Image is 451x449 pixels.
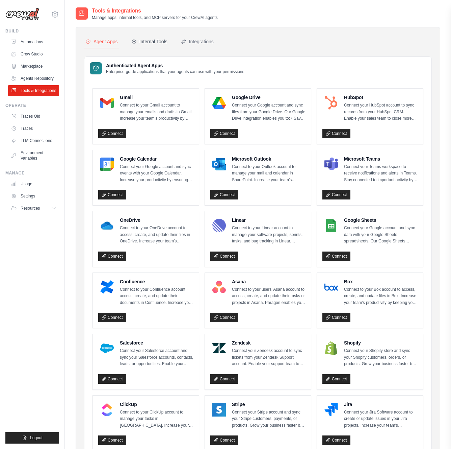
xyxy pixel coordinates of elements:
[344,278,418,285] h4: Box
[344,401,418,408] h4: Jira
[212,158,226,171] img: Microsoft Outlook Logo
[322,252,350,261] a: Connect
[120,339,193,346] h4: Salesforce
[100,96,114,110] img: Gmail Logo
[232,156,306,162] h4: Microsoft Outlook
[120,102,193,122] p: Connect to your Gmail account to manage your emails and drafts in Gmail. Increase your team’s pro...
[180,36,215,48] button: Integrations
[232,217,306,223] h4: Linear
[344,225,418,245] p: Connect your Google account and sync data with your Google Sheets spreadsheets. Our Google Sheets...
[98,435,126,445] a: Connect
[344,339,418,346] h4: Shopify
[98,252,126,261] a: Connect
[8,135,59,146] a: LLM Connections
[210,190,238,199] a: Connect
[324,96,338,110] img: HubSpot Logo
[212,341,226,355] img: Zendesk Logo
[120,94,193,101] h4: Gmail
[210,252,238,261] a: Connect
[106,62,244,69] h3: Authenticated Agent Apps
[100,280,114,294] img: Confluence Logo
[120,348,193,368] p: Connect your Salesforce account and sync your Salesforce accounts, contacts, leads, or opportunit...
[84,36,119,48] button: Agent Apps
[324,280,338,294] img: Box Logo
[324,403,338,417] img: Jira Logo
[120,278,193,285] h4: Confluence
[322,374,350,384] a: Connect
[232,94,306,101] h4: Google Drive
[8,123,59,134] a: Traces
[232,286,306,306] p: Connect to your users’ Asana account to access, create, and update their tasks or projects in Asa...
[344,102,418,122] p: Connect your HubSpot account to sync records from your HubSpot CRM. Enable your sales team to clo...
[322,435,350,445] a: Connect
[5,103,59,108] div: Operate
[210,129,238,138] a: Connect
[344,217,418,223] h4: Google Sheets
[232,409,306,429] p: Connect your Stripe account and sync your Stripe customers, payments, or products. Grow your busi...
[120,156,193,162] h4: Google Calendar
[8,191,59,202] a: Settings
[8,147,59,164] a: Environment Variables
[232,164,306,184] p: Connect to your Outlook account to manage your mail and calendar in SharePoint. Increase your tea...
[212,280,226,294] img: Asana Logo
[324,341,338,355] img: Shopify Logo
[8,85,59,96] a: Tools & Integrations
[181,38,214,45] div: Integrations
[8,61,59,72] a: Marketplace
[130,36,169,48] button: Internal Tools
[344,348,418,368] p: Connect your Shopify store and sync your Shopify customers, orders, or products. Grow your busine...
[21,206,40,211] span: Resources
[210,313,238,322] a: Connect
[322,313,350,322] a: Connect
[120,217,193,223] h4: OneDrive
[232,278,306,285] h4: Asana
[120,286,193,306] p: Connect to your Confluence account access, create, and update their documents in Confluence. Incr...
[232,225,306,245] p: Connect to your Linear account to manage your software projects, sprints, tasks, and bug tracking...
[98,190,126,199] a: Connect
[344,286,418,306] p: Connect to your Box account to access, create, and update files in Box. Increase your team’s prod...
[8,179,59,189] a: Usage
[232,102,306,122] p: Connect your Google account and sync files from your Google Drive. Our Google Drive integration e...
[120,401,193,408] h4: ClickUp
[30,435,43,441] span: Logout
[324,158,338,171] img: Microsoft Teams Logo
[120,164,193,184] p: Connect your Google account and sync events with your Google Calendar. Increase your productivity...
[5,8,39,21] img: Logo
[324,219,338,232] img: Google Sheets Logo
[212,96,226,110] img: Google Drive Logo
[8,111,59,122] a: Traces Old
[98,313,126,322] a: Connect
[5,170,59,176] div: Manage
[232,401,306,408] h4: Stripe
[98,129,126,138] a: Connect
[98,374,126,384] a: Connect
[5,28,59,34] div: Build
[8,37,59,47] a: Automations
[232,348,306,368] p: Connect your Zendesk account to sync tickets from your Zendesk Support account. Enable your suppo...
[8,203,59,214] button: Resources
[212,219,226,232] img: Linear Logo
[92,7,218,15] h2: Tools & Integrations
[8,73,59,84] a: Agents Repository
[100,341,114,355] img: Salesforce Logo
[344,164,418,184] p: Connect your Teams workspace to receive notifications and alerts in Teams. Stay connected to impo...
[106,69,244,74] p: Enterprise-grade applications that your agents can use with your permissions
[210,435,238,445] a: Connect
[322,129,350,138] a: Connect
[344,156,418,162] h4: Microsoft Teams
[100,158,114,171] img: Google Calendar Logo
[100,219,114,232] img: OneDrive Logo
[120,225,193,245] p: Connect to your OneDrive account to access, create, and update their files in OneDrive. Increase ...
[120,409,193,429] p: Connect to your ClickUp account to manage your tasks in [GEOGRAPHIC_DATA]. Increase your team’s p...
[100,403,114,417] img: ClickUp Logo
[8,49,59,60] a: Crew Studio
[131,38,167,45] div: Internal Tools
[92,15,218,20] p: Manage apps, internal tools, and MCP servers for your CrewAI agents
[344,409,418,429] p: Connect your Jira Software account to create or update issues in your Jira projects. Increase you...
[212,403,226,417] img: Stripe Logo
[322,190,350,199] a: Connect
[5,432,59,444] button: Logout
[232,339,306,346] h4: Zendesk
[210,374,238,384] a: Connect
[344,94,418,101] h4: HubSpot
